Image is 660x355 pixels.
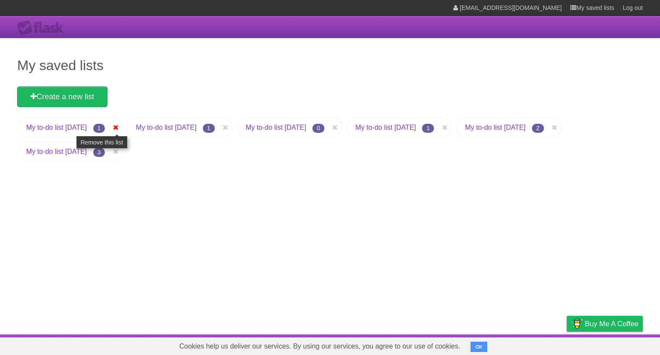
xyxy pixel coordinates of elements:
a: My to-do list [DATE] [246,124,306,131]
span: Buy me a coffee [585,316,639,331]
div: Flask [17,20,69,36]
img: Buy me a coffee [571,316,583,331]
button: OK [471,342,487,352]
a: My to-do list [DATE] [355,124,416,131]
a: Suggest a feature [589,337,643,353]
span: 2 [532,124,544,133]
a: My to-do list [DATE] [26,124,87,131]
span: 1 [422,124,434,133]
a: My to-do list [DATE] [465,124,526,131]
a: My to-do list [DATE] [26,148,87,155]
a: Buy me a coffee [567,316,643,332]
span: Cookies help us deliver our services. By using our services, you agree to our use of cookies. [171,338,469,355]
span: 0 [312,124,324,133]
a: Create a new list [17,86,107,107]
span: 1 [203,124,215,133]
h1: My saved lists [17,55,643,76]
a: Terms [526,337,545,353]
a: My to-do list [DATE] [136,124,196,131]
span: 1 [93,124,105,133]
a: Developers [481,337,516,353]
span: 3 [93,148,105,157]
a: Privacy [556,337,578,353]
a: About [452,337,471,353]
